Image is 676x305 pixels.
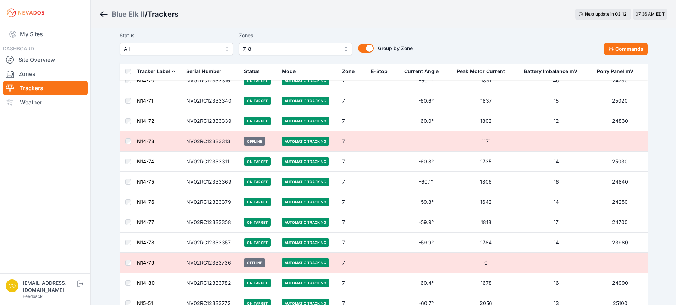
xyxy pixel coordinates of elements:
[520,233,593,253] td: 14
[137,199,154,205] a: N14-76
[636,11,655,17] span: 07:36 AM
[404,63,444,80] button: Current Angle
[452,192,520,212] td: 1642
[182,71,240,91] td: NV02RC12333315
[282,63,301,80] button: Mode
[282,76,329,85] span: Automatic Tracking
[524,68,577,75] div: Battery Imbalance mV
[244,137,265,146] span: Offline
[400,91,452,111] td: -60.6°
[182,91,240,111] td: NV02RC12333340
[124,45,219,53] span: All
[457,68,505,75] div: Peak Motor Current
[457,63,511,80] button: Peak Motor Current
[593,111,647,131] td: 24830
[400,192,452,212] td: -59.8°
[452,152,520,172] td: 1735
[282,279,329,287] span: Automatic Tracking
[524,63,583,80] button: Battery Imbalance mV
[338,111,367,131] td: 7
[338,233,367,253] td: 7
[182,131,240,152] td: NV02RC12333313
[182,233,240,253] td: NV02RC12333357
[186,68,221,75] div: Serial Number
[137,77,154,83] a: N14-70
[137,260,154,266] a: N14-79
[520,111,593,131] td: 12
[137,179,154,185] a: N14-75
[182,253,240,273] td: NV02RC12333736
[400,233,452,253] td: -59.9°
[452,273,520,293] td: 1678
[338,131,367,152] td: 7
[338,253,367,273] td: 7
[120,31,233,40] label: Status
[400,152,452,172] td: -60.8°
[182,273,240,293] td: NV02RC12333782
[3,95,88,109] a: Weather
[378,45,413,51] span: Group by Zone
[137,158,154,164] a: N14-74
[99,5,178,23] nav: Breadcrumb
[597,63,639,80] button: Pony Panel mV
[182,172,240,192] td: NV02RC12333369
[239,31,352,40] label: Zones
[145,9,148,19] span: /
[520,152,593,172] td: 14
[282,157,329,166] span: Automatic Tracking
[244,97,271,105] span: On Target
[137,138,154,144] a: N14-73
[338,192,367,212] td: 7
[520,192,593,212] td: 14
[182,111,240,131] td: NV02RC12333339
[282,198,329,206] span: Automatic Tracking
[23,294,43,299] a: Feedback
[520,91,593,111] td: 15
[244,117,271,125] span: On Target
[244,76,271,85] span: On Target
[3,53,88,67] a: Site Overview
[137,219,154,225] a: N14-77
[593,273,647,293] td: 24990
[520,172,593,192] td: 16
[137,280,155,286] a: N14-80
[3,67,88,81] a: Zones
[137,239,154,245] a: N14-78
[452,91,520,111] td: 1837
[342,63,360,80] button: Zone
[244,63,265,80] button: Status
[452,172,520,192] td: 1806
[597,68,633,75] div: Pony Panel mV
[137,68,170,75] div: Tracker Label
[137,98,153,104] a: N14-71
[452,111,520,131] td: 1802
[120,43,233,55] button: All
[23,279,76,294] div: [EMAIL_ADDRESS][DOMAIN_NAME]
[282,68,296,75] div: Mode
[244,258,265,267] span: Offline
[338,152,367,172] td: 7
[400,172,452,192] td: -60.1°
[593,172,647,192] td: 24840
[282,137,329,146] span: Automatic Tracking
[112,9,145,19] a: Blue Elk II
[338,172,367,192] td: 7
[452,212,520,233] td: 1818
[342,68,355,75] div: Zone
[585,11,614,17] span: Next update in
[338,273,367,293] td: 7
[6,279,18,292] img: controlroomoperator@invenergy.com
[400,111,452,131] td: -60.0°
[244,68,260,75] div: Status
[400,212,452,233] td: -59.9°
[656,11,665,17] span: EDT
[452,131,520,152] td: 1171
[400,71,452,91] td: -60.1°
[182,192,240,212] td: NV02RC12333379
[244,218,271,227] span: On Target
[244,198,271,206] span: On Target
[239,43,352,55] button: 7, 8
[282,178,329,186] span: Automatic Tracking
[282,238,329,247] span: Automatic Tracking
[593,71,647,91] td: 24730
